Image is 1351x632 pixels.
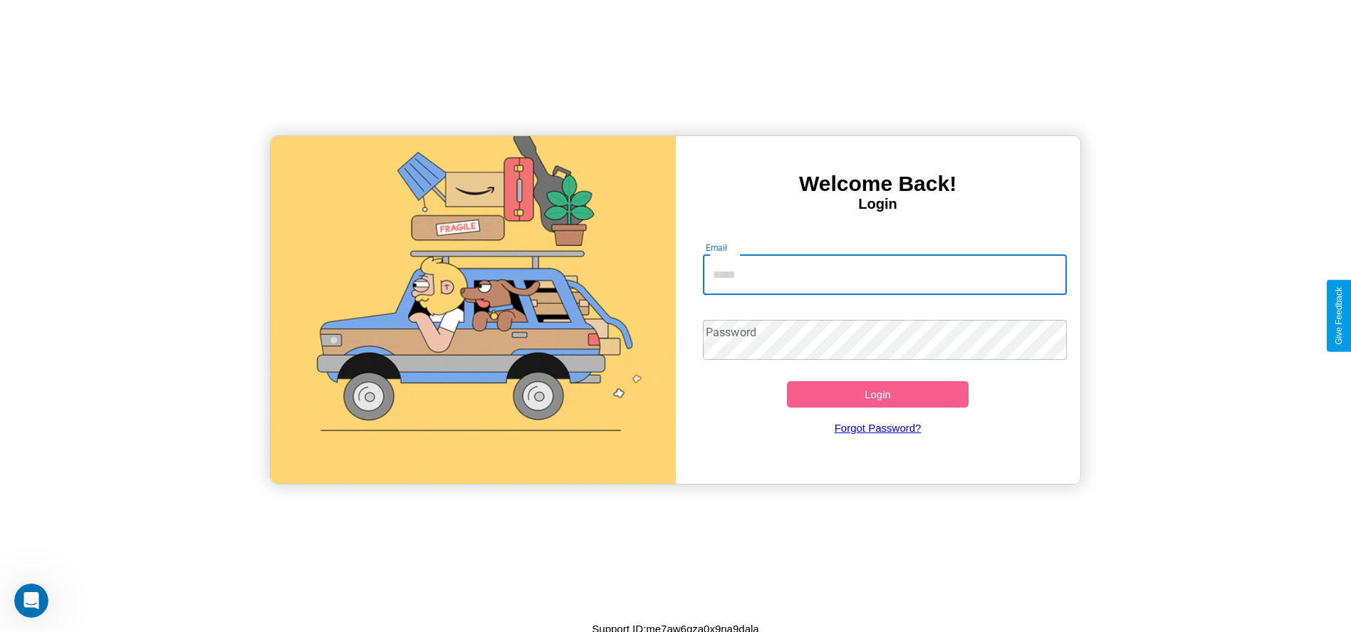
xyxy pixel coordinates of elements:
button: Login [787,381,969,408]
h4: Login [676,196,1080,212]
img: gif [271,136,675,484]
iframe: Intercom live chat [14,584,48,618]
h3: Welcome Back! [676,172,1080,196]
a: Forgot Password? [696,408,1060,448]
label: Email [706,242,728,254]
div: Give Feedback [1334,287,1344,345]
